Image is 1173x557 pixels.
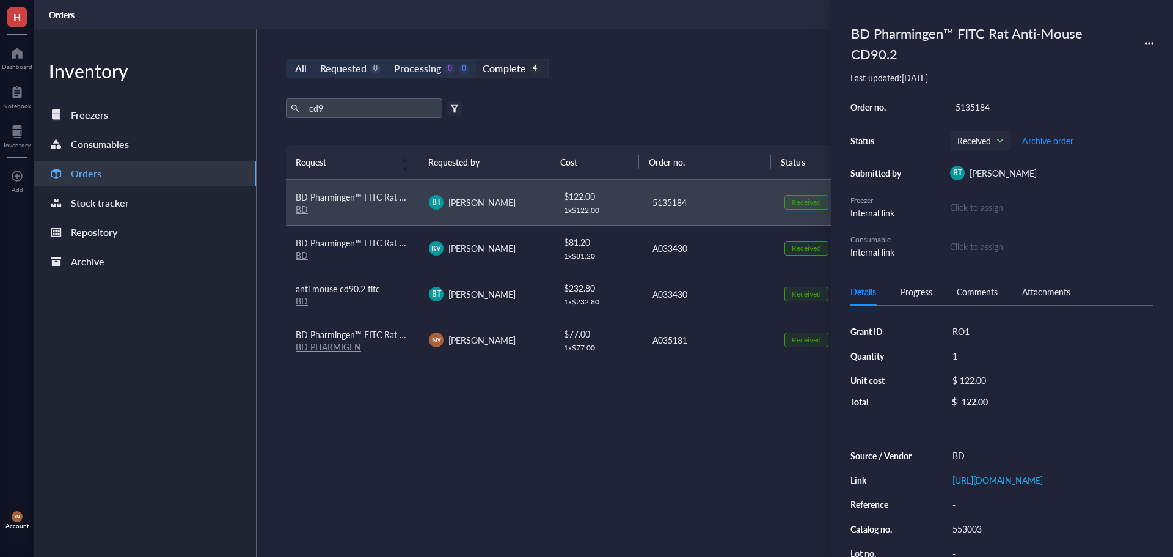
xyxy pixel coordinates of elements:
div: Catalog no. [850,523,913,534]
div: Comments [957,285,998,298]
div: A033430 [652,242,765,255]
div: Stock tracker [71,194,129,212]
div: Status [850,135,905,146]
span: [PERSON_NAME] [448,334,516,346]
div: $ [952,396,957,407]
a: BD PHARMIGEN [296,341,361,353]
span: BD Pharmingen™ FITC Rat Anti-Mouse CD90.2 [296,191,475,203]
div: A033430 [652,287,765,301]
span: [PERSON_NAME] [448,196,516,208]
div: All [295,60,307,77]
div: Click to assign [950,240,1153,253]
div: Total [850,396,913,407]
a: Consumables [34,132,256,157]
a: Inventory [4,122,31,149]
span: Archive order [1022,136,1073,146]
div: 0 [370,64,381,74]
div: Inventory [34,59,256,83]
div: Requested [320,60,367,77]
a: Archive [34,249,256,274]
th: Status [771,145,859,179]
div: Order no. [850,101,905,113]
a: Orders [49,9,77,20]
div: Repository [71,224,117,241]
div: Archive [71,253,104,270]
a: Notebook [3,83,31,109]
div: 1 x $ 81.20 [564,251,632,261]
span: NY [431,334,441,345]
div: Account [5,522,29,529]
div: Consumables [71,136,129,153]
div: $ 122.00 [947,372,1149,389]
div: Inventory [4,141,31,149]
div: Received [792,243,821,253]
div: Internal link [850,245,905,259]
span: Request [296,155,394,169]
div: RO1 [947,323,1153,340]
div: $ 77.00 [564,327,632,341]
span: YN [14,514,20,520]
span: BT [432,197,441,208]
div: Notebook [3,102,31,109]
span: BT [953,168,962,179]
div: 0 [459,64,469,74]
td: A035181 [641,317,775,363]
div: 1 [947,347,1153,364]
div: Consumable [850,234,905,245]
div: 0 [445,64,455,74]
div: 5135184 [652,196,765,209]
td: 5135184 [641,180,775,226]
a: Repository [34,220,256,245]
div: $ 81.20 [564,235,632,249]
div: Received [792,197,821,207]
div: $ 122.00 [564,190,632,203]
div: A035181 [652,333,765,347]
div: Received [792,335,821,345]
div: Freezer [850,195,905,206]
div: 122.00 [962,396,988,407]
div: Orders [71,165,101,182]
span: BD Pharmingen™ FITC Rat Anti-Mouse CD90.2 [296,328,475,341]
span: BT [432,289,441,300]
a: BD [296,295,308,307]
span: BD Pharmingen™ FITC Rat Anti-Mouse CD90.2 [296,237,475,249]
span: Received [957,135,1002,146]
th: Request [286,145,418,179]
a: Dashboard [2,43,32,70]
div: Attachments [1022,285,1070,298]
div: $ 232.80 [564,281,632,295]
div: 4 [530,64,540,74]
div: Reference [850,499,913,510]
div: Internal link [850,206,905,219]
div: 1 x $ 77.00 [564,343,632,353]
a: [URL][DOMAIN_NAME] [952,474,1043,486]
span: KV [432,243,441,253]
input: Find orders in table [304,99,437,117]
th: Cost [550,145,638,179]
a: BD [296,249,308,261]
span: [PERSON_NAME] [970,167,1037,179]
div: Last updated: [DATE] [850,72,1153,83]
a: BD [296,203,308,215]
td: A033430 [641,271,775,317]
div: Complete [483,60,525,77]
span: H [13,9,21,24]
span: [PERSON_NAME] [448,242,516,254]
div: Dashboard [2,63,32,70]
div: - [947,496,1153,513]
div: Submitted by [850,168,905,179]
span: [PERSON_NAME] [448,288,516,300]
div: Grant ID [850,326,913,337]
div: Click to assign [950,201,1153,214]
div: BD Pharmingen™ FITC Rat Anti-Mouse CD90.2 [846,20,1102,67]
div: Link [850,474,913,485]
div: Details [850,285,876,298]
div: BD [947,447,1153,464]
th: Order no. [639,145,772,179]
div: Quantity [850,350,913,361]
a: Orders [34,161,256,186]
div: 553003 [947,520,1153,537]
div: 1 x $ 122.00 [564,205,632,215]
div: 1 x $ 232.80 [564,297,632,307]
div: Freezers [71,106,108,124]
